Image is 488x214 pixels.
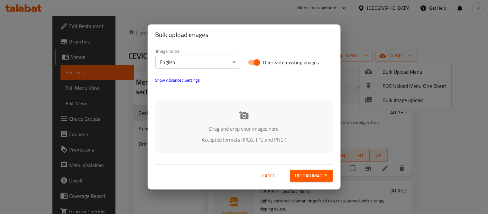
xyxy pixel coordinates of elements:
[165,125,323,133] p: Drag and drop your images here
[152,72,204,88] button: show more
[155,30,333,40] h2: Bulk upload images
[263,59,319,66] span: Overwrite existing images
[260,170,281,182] button: Cancel
[155,76,200,84] span: Show Advanced Settings
[262,172,278,180] span: Cancel
[155,56,240,69] div: English
[165,136,323,144] p: Accepted formats (JPEG, JPG and PNG )
[290,170,333,182] button: Upload images
[295,172,328,180] span: Upload images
